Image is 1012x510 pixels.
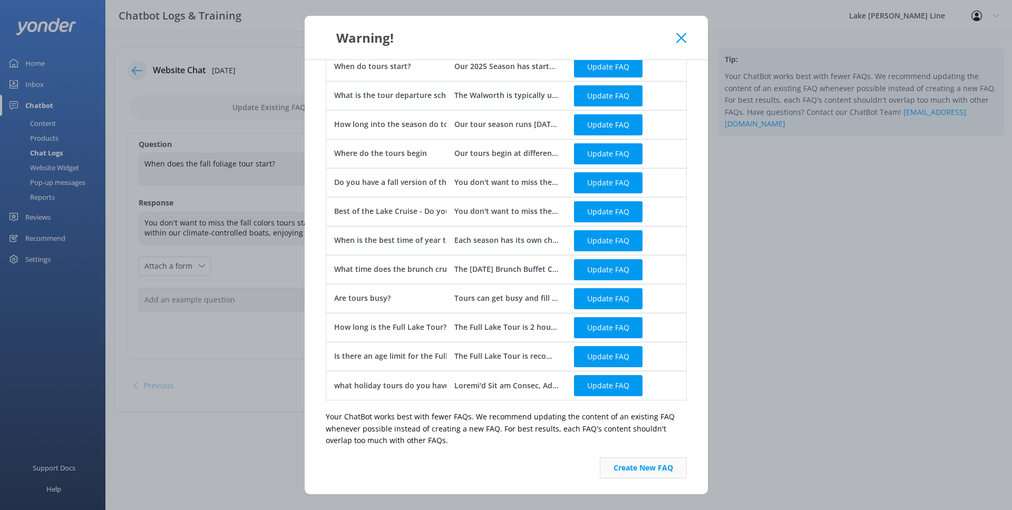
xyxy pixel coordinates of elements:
[334,177,507,189] div: Do you have a fall version of the Full Lake Tour?
[326,139,687,168] div: row
[326,342,687,371] div: row
[574,201,643,222] button: Update FAQ
[454,351,558,362] div: The Full Lake Tour is recommended for ages [DEMOGRAPHIC_DATA] years and above. We typically recom...
[574,172,643,193] button: Update FAQ
[326,81,687,110] div: row
[326,226,687,255] div: row
[454,293,558,305] div: Tours can get busy and fill up quickly. We recommend making a reservation in order to secure your...
[326,29,677,46] div: Warning!
[574,143,643,164] button: Update FAQ
[574,230,643,251] button: Update FAQ
[334,206,624,218] div: Best of the Lake Cruise - Do you have a fall version of the Best of the Lake Tour?
[326,284,687,313] div: row
[454,90,558,102] div: The Walworth is typically used for the two-hour tour.
[326,52,687,81] div: row
[334,380,452,391] div: what holiday tours do you have?
[454,235,558,247] div: Each season has its own charm. Spring and fall tours are often less busy. The trees leafing and f...
[454,206,558,218] div: You don't want to miss the fall version of The Best of the Lake Cruise in September and October! ...
[334,293,391,305] div: Are tours busy?
[454,322,558,334] div: The Full Lake Tour is 2 hours long.
[574,85,643,106] button: Update FAQ
[334,90,466,102] div: What is the tour departure schedule
[600,457,687,478] button: Create New FAQ
[454,264,558,276] div: The [DATE] Brunch Buffet Cruise starts at 11:00 AM.
[334,235,468,247] div: When is the best time of year to visit
[334,119,494,131] div: How long into the season do tours operate?
[574,346,643,367] button: Update FAQ
[574,375,643,396] button: Update FAQ
[676,33,686,43] button: Close
[574,259,643,280] button: Update FAQ
[326,110,687,139] div: row
[454,380,558,391] div: Loremi'd Sit am Consec, Adi 89, 0826. El Seddoe't Inc, ut laboreet do mag aliquae Admini venia, q...
[334,61,411,73] div: When do tours start?
[326,168,687,197] div: row
[574,56,643,77] button: Update FAQ
[326,57,687,400] div: grid
[334,322,446,334] div: How long is the Full Lake Tour?
[574,317,643,338] button: Update FAQ
[326,313,687,342] div: row
[326,371,687,400] div: row
[454,119,558,131] div: Our tour season runs [DATE] through [DATE], seven days a week. We also try to operate weekends in...
[326,255,687,284] div: row
[574,114,643,135] button: Update FAQ
[334,148,427,160] div: Where do the tours begin
[334,351,489,362] div: Is there an age limit for the Full Lake Tour?
[454,61,558,73] div: Our 2025 Season has started! You can check the availability of a tour using the tool below.
[326,197,687,226] div: row
[574,288,643,309] button: Update FAQ
[454,148,558,160] div: Our tours begin at different locations depending on what tour you booked. In general, the line fo...
[454,177,558,189] div: You don't want to miss the fall version of the Full Lake Tour in September and October! See the b...
[326,411,687,446] p: Your ChatBot works best with fewer FAQs. We recommend updating the content of an existing FAQ whe...
[334,264,480,276] div: What time does the brunch cruise start?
